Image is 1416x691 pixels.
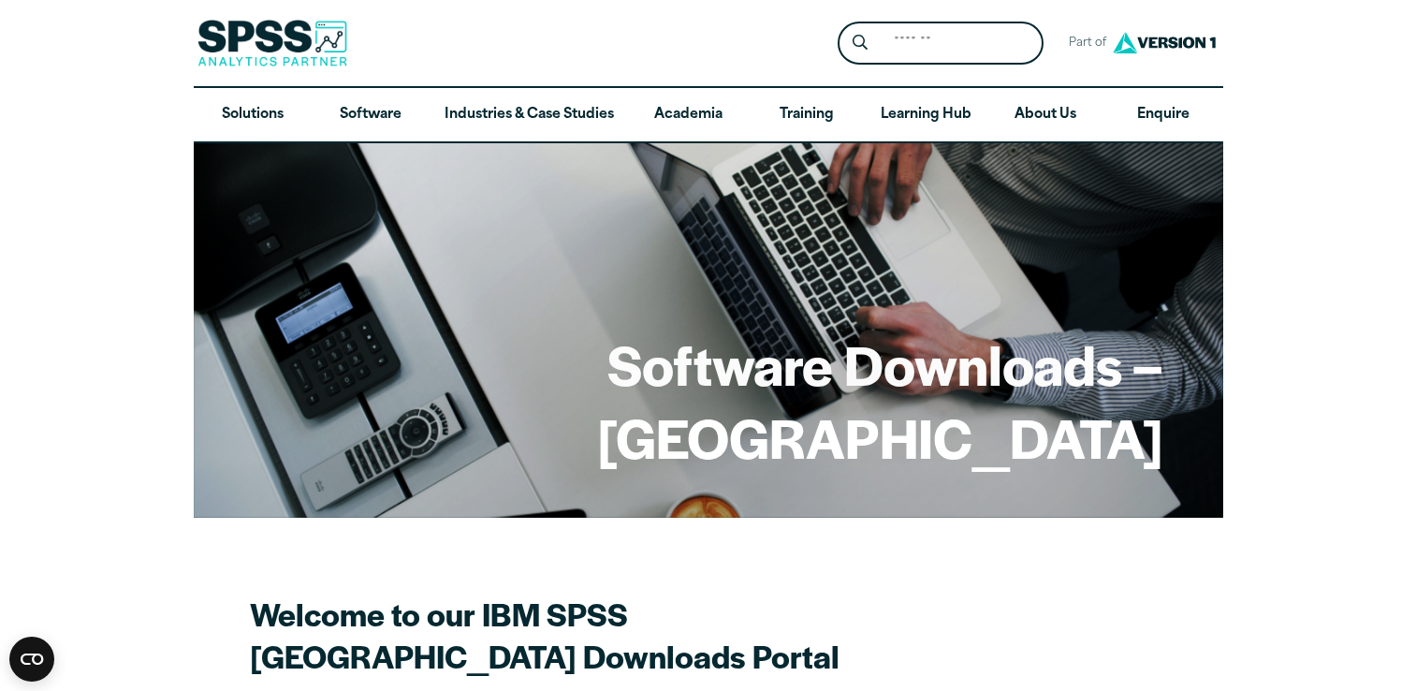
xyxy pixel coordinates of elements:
[842,26,877,61] button: Search magnifying glass icon
[250,593,905,677] h2: Welcome to our IBM SPSS [GEOGRAPHIC_DATA] Downloads Portal
[197,20,347,66] img: SPSS Analytics Partner
[254,328,1163,473] h1: Software Downloads – [GEOGRAPHIC_DATA]
[194,88,1223,142] nav: Desktop version of site main menu
[1104,88,1222,142] a: Enquire
[430,88,629,142] a: Industries & Case Studies
[986,88,1104,142] a: About Us
[866,88,986,142] a: Learning Hub
[629,88,747,142] a: Academia
[747,88,865,142] a: Training
[853,35,868,51] svg: Search magnifying glass icon
[194,88,312,142] a: Solutions
[1108,25,1220,60] img: Version1 Logo
[312,88,430,142] a: Software
[9,637,54,682] button: Open CMP widget
[838,22,1044,66] form: Site Header Search Form
[1058,30,1108,57] span: Part of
